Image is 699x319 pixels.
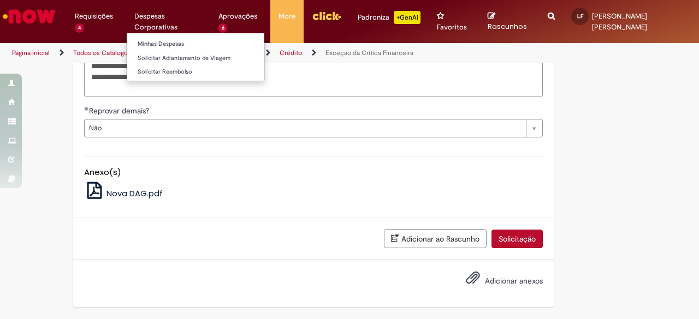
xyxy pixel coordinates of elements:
[218,11,257,22] span: Aprovações
[384,229,487,248] button: Adicionar ao Rascunho
[488,11,532,32] a: Rascunhos
[127,66,264,78] a: Solicitar Reembolso
[577,13,583,20] span: LF
[12,49,50,57] a: Página inicial
[463,268,483,293] button: Adicionar anexos
[325,49,413,57] a: Exceção da Crítica Financeira
[394,11,420,24] p: +GenAi
[437,22,467,33] span: Favoritos
[491,230,543,248] button: Solicitação
[312,8,341,24] img: click_logo_yellow_360x200.png
[127,38,264,50] a: Minhas Despesas
[279,11,295,22] span: More
[280,49,302,57] a: Crédito
[73,49,131,57] a: Todos os Catálogos
[75,23,84,33] span: 4
[488,21,527,32] span: Rascunhos
[84,106,89,111] span: Obrigatório Preenchido
[126,33,264,81] ul: Despesas Corporativas
[89,106,151,116] span: Reprovar demais?
[84,168,543,177] h5: Anexo(s)
[75,11,113,22] span: Requisições
[84,57,543,97] textarea: Descrição
[134,11,202,33] span: Despesas Corporativas
[358,11,420,24] div: Padroniza
[592,11,647,32] span: [PERSON_NAME] [PERSON_NAME]
[89,119,520,137] span: Não
[485,276,543,286] span: Adicionar anexos
[127,52,264,64] a: Solicitar Adiantamento de Viagem
[218,23,228,33] span: 6
[8,43,458,63] ul: Trilhas de página
[1,5,57,27] img: ServiceNow
[106,188,163,199] span: Nova DAG.pdf
[84,188,163,199] a: Nova DAG.pdf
